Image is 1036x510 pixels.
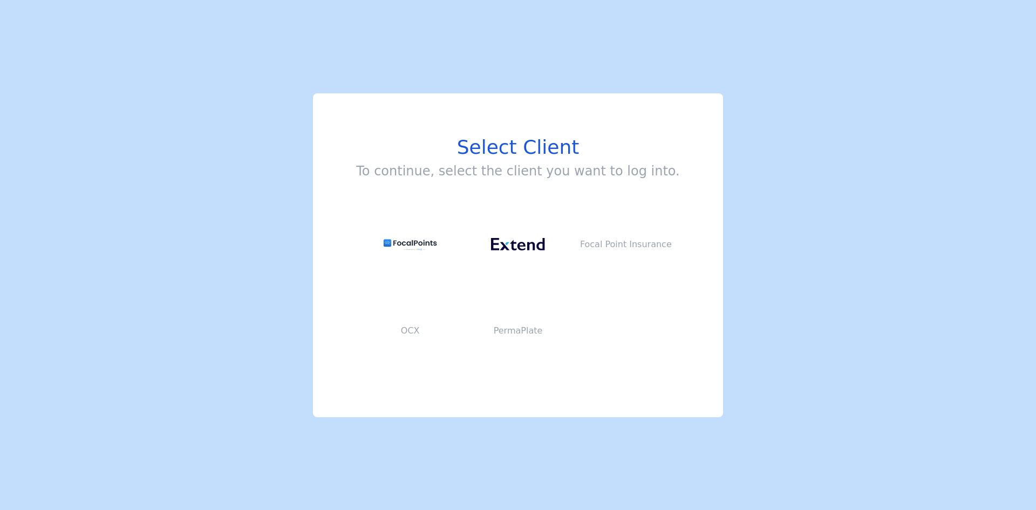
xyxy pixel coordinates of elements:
[356,162,679,180] h3: To continue, select the client you want to log into.
[572,238,680,251] p: Focal Point Insurance
[464,288,572,374] button: PermaPlate
[572,201,680,288] button: Focal Point Insurance
[356,324,464,337] p: OCX
[356,137,679,158] h1: Select Client
[464,324,572,337] p: PermaPlate
[356,288,464,374] button: OCX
